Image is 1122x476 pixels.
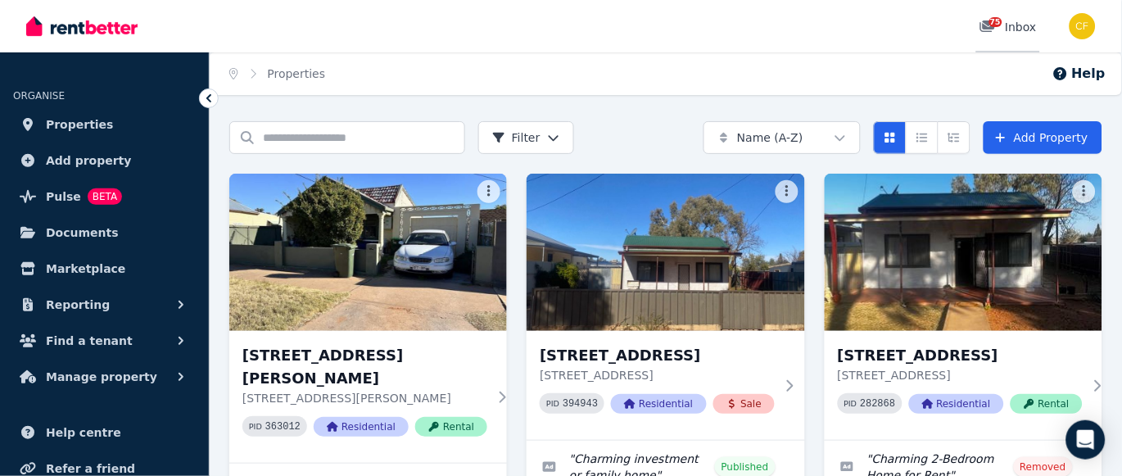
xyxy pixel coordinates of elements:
[984,121,1102,154] a: Add Property
[874,121,970,154] div: View options
[242,344,487,390] h3: [STREET_ADDRESS][PERSON_NAME]
[1011,394,1083,414] span: Rental
[906,121,939,154] button: Compact list view
[989,17,1002,27] span: 75
[46,367,157,387] span: Manage property
[477,180,500,203] button: More options
[415,417,487,437] span: Rental
[13,288,196,321] button: Reporting
[46,115,114,134] span: Properties
[540,367,775,383] p: [STREET_ADDRESS]
[776,180,799,203] button: More options
[242,390,487,406] p: [STREET_ADDRESS][PERSON_NAME]
[861,398,896,410] code: 282868
[13,216,196,249] a: Documents
[46,187,81,206] span: Pulse
[546,399,559,408] small: PID
[26,14,138,39] img: RentBetter
[46,223,119,243] span: Documents
[844,399,857,408] small: PID
[13,90,65,102] span: ORGANISE
[838,344,1083,367] h3: [STREET_ADDRESS]
[265,421,301,433] code: 363012
[13,324,196,357] button: Find a tenant
[46,259,125,279] span: Marketplace
[46,331,133,351] span: Find a tenant
[13,360,196,393] button: Manage property
[979,19,1037,35] div: Inbox
[492,129,541,146] span: Filter
[737,129,803,146] span: Name (A-Z)
[527,174,804,331] img: 161 Cornish St, Broken Hill
[46,423,121,442] span: Help centre
[13,252,196,285] a: Marketplace
[611,394,706,414] span: Residential
[314,417,409,437] span: Residential
[13,180,196,213] a: PulseBETA
[874,121,907,154] button: Card view
[1052,64,1106,84] button: Help
[88,188,122,205] span: BETA
[229,174,507,331] img: 106 Beryl St, Broken Hill
[268,67,326,80] a: Properties
[938,121,970,154] button: Expanded list view
[1070,13,1096,39] img: Christos Fassoulidis
[13,108,196,141] a: Properties
[249,422,262,431] small: PID
[13,144,196,177] a: Add property
[210,52,345,95] nav: Breadcrumb
[478,121,574,154] button: Filter
[46,151,132,170] span: Add property
[527,174,804,440] a: 161 Cornish St, Broken Hill[STREET_ADDRESS][STREET_ADDRESS]PID 394943ResidentialSale
[13,416,196,449] a: Help centre
[1073,180,1096,203] button: More options
[909,394,1004,414] span: Residential
[704,121,861,154] button: Name (A-Z)
[825,174,1102,440] a: 161 Cornish Street, Broken Hill[STREET_ADDRESS][STREET_ADDRESS]PID 282868ResidentialRental
[713,394,776,414] span: Sale
[563,398,598,410] code: 394943
[46,295,110,315] span: Reporting
[229,174,507,463] a: 106 Beryl St, Broken Hill[STREET_ADDRESS][PERSON_NAME][STREET_ADDRESS][PERSON_NAME]PID 363012Resi...
[825,174,1102,331] img: 161 Cornish Street, Broken Hill
[838,367,1083,383] p: [STREET_ADDRESS]
[540,344,775,367] h3: [STREET_ADDRESS]
[1066,420,1106,460] div: Open Intercom Messenger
